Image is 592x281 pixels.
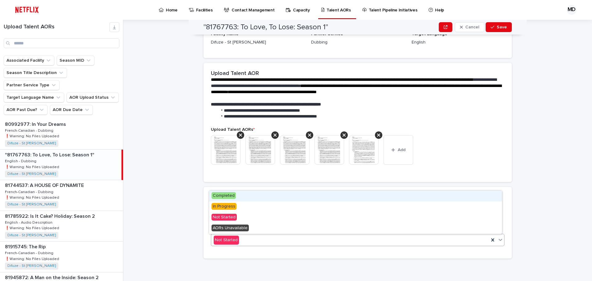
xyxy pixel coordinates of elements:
span: Upload Talent AORs [211,127,255,132]
span: Not Started [212,214,237,221]
span: In Progress [212,203,236,210]
button: Season MID [57,56,94,65]
button: AOR Past Due? [4,105,47,115]
span: Partner Service [311,32,343,36]
button: Partner Service Type [4,80,60,90]
span: Completed [212,192,236,199]
p: ❗️Warning: No Files Uploaded [5,256,60,261]
p: 80992977: In Your Dreams [5,120,67,127]
a: Difuze - St [PERSON_NAME] [7,141,56,146]
h1: Upload Talent AORs [4,24,109,31]
p: ❗️Warning: No Files Uploaded [5,164,60,169]
div: Not Started [214,236,239,245]
p: "81767763: To Love, To Lose: Season 1" [5,151,96,158]
span: Target Language [412,32,447,36]
div: Not Started [209,212,502,223]
a: Difuze - St [PERSON_NAME] [7,264,56,268]
button: Cancel [455,22,484,32]
p: 81744537: A HOUSE OF DYNAMITE [5,181,85,188]
span: Cancel [465,25,479,29]
p: Difuze - St [PERSON_NAME] [211,39,304,46]
h2: "81767763: To Love, To Lose: Season 1" [203,23,328,32]
a: Difuze - St [PERSON_NAME] [7,172,56,176]
a: Difuze - St [PERSON_NAME] [7,233,56,238]
div: MD [567,5,577,15]
button: AOR Upload Status [67,93,119,102]
p: ❗️Warning: No Files Uploaded [5,133,60,138]
p: English - Audio Description [5,219,54,225]
div: Completed [209,191,502,201]
p: French-Canadian - Dubbing [5,250,55,255]
p: ❗️Warning: No Files Uploaded [5,225,60,230]
input: Search [4,38,119,48]
h2: Upload Talent AOR [211,70,259,77]
p: French-Canadian - Dubbing [5,127,55,133]
button: Associated Facility [4,56,54,65]
p: English - Dubbing [5,158,38,163]
a: Difuze - St [PERSON_NAME] [7,202,56,207]
p: Dubbing [311,39,404,46]
div: In Progress [209,201,502,212]
button: Target Language Name [4,93,64,102]
p: 81945872: A Man on the Inside: Season 2 [5,274,100,281]
p: ❗️Warning: No Files Uploaded [5,194,60,200]
button: Add [384,135,413,165]
img: ifQbXi3ZQGMSEF7WDB7W [12,4,42,16]
p: French-Canadian - Dubbing [5,189,55,194]
span: AORs Unavailable [212,225,249,231]
p: 81785922: Is It Cake? Holiday: Season 2 [5,212,96,219]
button: Save [486,22,512,32]
p: English [412,39,504,46]
button: AOR Due Date [50,105,93,115]
span: Facility Name [211,32,239,36]
div: AORs Unavailable [209,223,502,234]
button: Season Title Description [4,68,67,78]
p: 81915745: The Rip [5,243,47,250]
span: Add [398,148,405,152]
span: Save [497,25,507,29]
